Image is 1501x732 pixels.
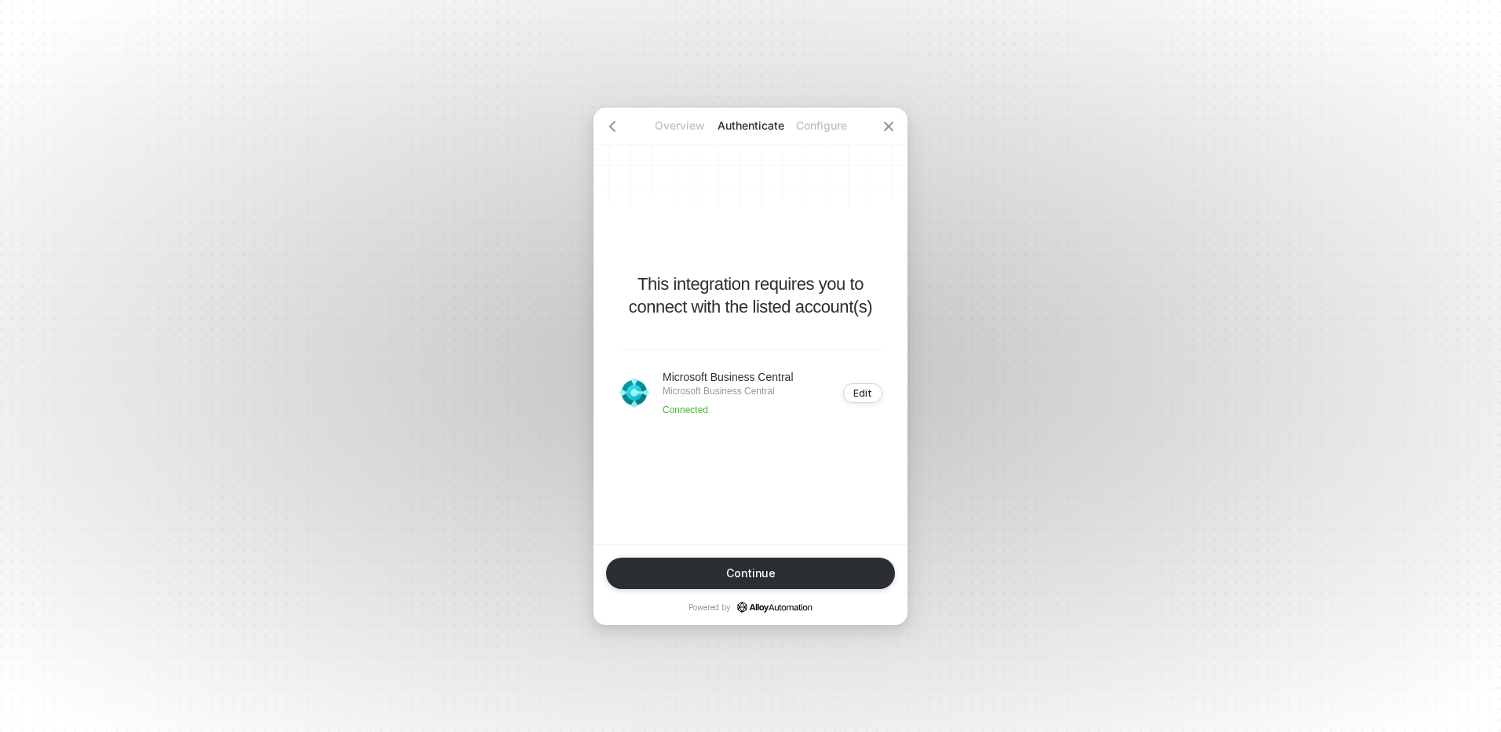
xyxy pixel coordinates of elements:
[786,118,856,134] p: Configure
[688,602,813,613] p: Powered by
[843,383,882,403] button: Edit
[882,120,895,133] span: icon-close
[737,602,813,613] a: icon-success
[663,369,794,385] p: Microsoft Business Central
[645,118,715,134] p: Overview
[726,567,776,580] div: Continue
[619,377,650,408] img: icon
[606,120,619,133] span: icon-arrow-left
[606,558,895,589] button: Continue
[663,404,794,416] p: Connected
[619,273,882,318] p: This integration requires you to connect with the listed account(s)
[853,387,872,399] div: Edit
[663,385,794,397] p: Microsoft Business Central
[715,118,786,134] p: Authenticate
